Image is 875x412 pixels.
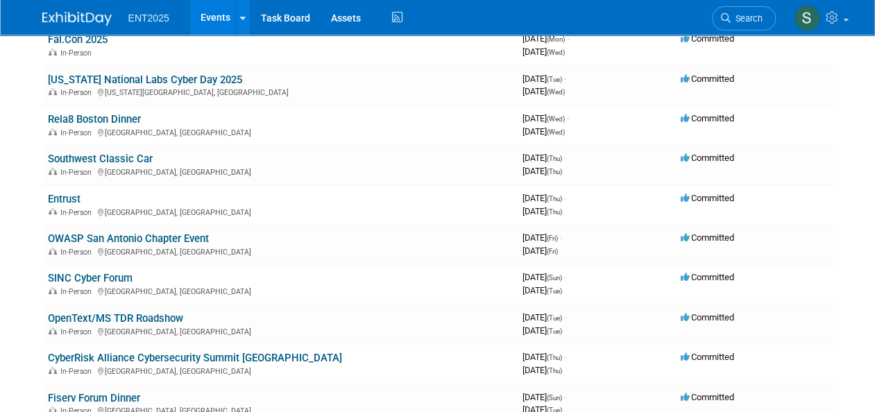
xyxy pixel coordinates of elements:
[523,33,569,44] span: [DATE]
[547,155,562,162] span: (Thu)
[523,74,566,84] span: [DATE]
[547,195,562,203] span: (Thu)
[48,365,511,376] div: [GEOGRAPHIC_DATA], [GEOGRAPHIC_DATA]
[48,206,511,217] div: [GEOGRAPHIC_DATA], [GEOGRAPHIC_DATA]
[547,234,558,242] span: (Fri)
[48,113,141,126] a: Rela8 Boston Dinner
[48,193,80,205] a: Entrust
[523,206,562,216] span: [DATE]
[60,248,96,257] span: In-Person
[523,166,562,176] span: [DATE]
[523,126,565,137] span: [DATE]
[523,352,566,362] span: [DATE]
[523,86,565,96] span: [DATE]
[523,285,562,295] span: [DATE]
[49,327,57,334] img: In-Person Event
[547,394,562,402] span: (Sun)
[547,49,565,56] span: (Wed)
[523,392,566,402] span: [DATE]
[48,272,133,284] a: SINC Cyber Forum
[48,285,511,296] div: [GEOGRAPHIC_DATA], [GEOGRAPHIC_DATA]
[547,76,562,83] span: (Tue)
[523,232,562,243] span: [DATE]
[564,74,566,84] span: -
[49,287,57,294] img: In-Person Event
[547,367,562,375] span: (Thu)
[547,274,562,282] span: (Sun)
[567,33,569,44] span: -
[48,153,153,165] a: Southwest Classic Car
[523,113,569,123] span: [DATE]
[564,312,566,323] span: -
[681,352,734,362] span: Committed
[60,208,96,217] span: In-Person
[523,193,566,203] span: [DATE]
[60,128,96,137] span: In-Person
[523,272,566,282] span: [DATE]
[547,314,562,322] span: (Tue)
[48,126,511,137] div: [GEOGRAPHIC_DATA], [GEOGRAPHIC_DATA]
[560,232,562,243] span: -
[49,49,57,55] img: In-Person Event
[49,168,57,175] img: In-Person Event
[681,232,734,243] span: Committed
[48,246,511,257] div: [GEOGRAPHIC_DATA], [GEOGRAPHIC_DATA]
[49,128,57,135] img: In-Person Event
[523,246,558,256] span: [DATE]
[681,153,734,163] span: Committed
[60,168,96,177] span: In-Person
[49,248,57,255] img: In-Person Event
[547,327,562,335] span: (Tue)
[564,193,566,203] span: -
[48,74,242,86] a: [US_STATE] National Labs Cyber Day 2025
[547,88,565,96] span: (Wed)
[523,312,566,323] span: [DATE]
[60,49,96,58] span: In-Person
[681,392,734,402] span: Committed
[564,352,566,362] span: -
[547,354,562,361] span: (Thu)
[523,365,562,375] span: [DATE]
[564,392,566,402] span: -
[547,208,562,216] span: (Thu)
[547,35,565,43] span: (Mon)
[48,392,140,404] a: Fiserv Forum Dinner
[567,113,569,123] span: -
[547,168,562,175] span: (Thu)
[681,272,734,282] span: Committed
[48,325,511,336] div: [GEOGRAPHIC_DATA], [GEOGRAPHIC_DATA]
[48,312,183,325] a: OpenText/MS TDR Roadshow
[48,232,209,245] a: OWASP San Antonio Chapter Event
[681,33,734,44] span: Committed
[681,193,734,203] span: Committed
[48,33,108,46] a: Fal.Con 2025
[49,88,57,95] img: In-Person Event
[42,12,112,26] img: ExhibitDay
[49,367,57,374] img: In-Person Event
[712,6,776,31] a: Search
[681,113,734,123] span: Committed
[547,115,565,123] span: (Wed)
[681,74,734,84] span: Committed
[523,325,562,336] span: [DATE]
[60,287,96,296] span: In-Person
[60,88,96,97] span: In-Person
[564,153,566,163] span: -
[523,46,565,57] span: [DATE]
[48,86,511,97] div: [US_STATE][GEOGRAPHIC_DATA], [GEOGRAPHIC_DATA]
[681,312,734,323] span: Committed
[60,327,96,336] span: In-Person
[523,153,566,163] span: [DATE]
[794,5,820,31] img: Stephanie Silva
[49,208,57,215] img: In-Person Event
[48,166,511,177] div: [GEOGRAPHIC_DATA], [GEOGRAPHIC_DATA]
[564,272,566,282] span: -
[731,13,763,24] span: Search
[547,248,558,255] span: (Fri)
[547,287,562,295] span: (Tue)
[60,367,96,376] span: In-Person
[48,352,342,364] a: CyberRisk Alliance Cybersecurity Summit [GEOGRAPHIC_DATA]
[128,12,169,24] span: ENT2025
[547,128,565,136] span: (Wed)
